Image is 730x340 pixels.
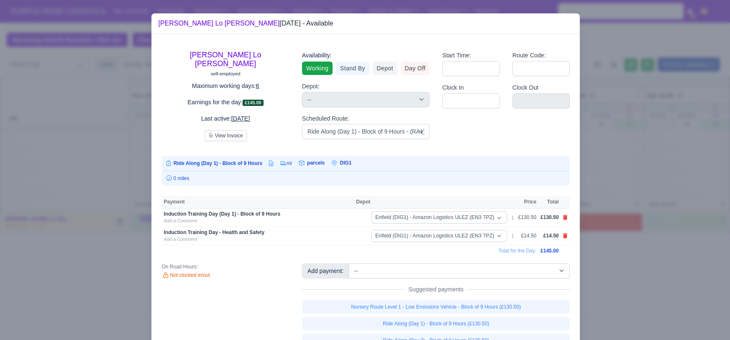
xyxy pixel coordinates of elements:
[243,100,264,106] span: £145.00
[161,98,289,107] p: Earnings for the day:
[302,114,349,124] label: Scheduled Route:
[211,71,241,76] small: self-employed
[354,196,509,209] th: Depot
[516,227,538,245] td: £14.50
[161,114,289,124] p: Last active:
[164,218,197,223] a: Add a Comment
[302,82,320,91] label: Depot:
[511,233,514,240] div: 1
[302,62,333,75] a: Working
[516,196,538,209] th: Price
[161,196,354,209] th: Payment
[161,263,289,270] div: On Road Hours:
[405,285,467,294] span: Suggested payments
[161,272,289,279] div: Not clocked in/out
[442,83,464,93] label: Clock In
[190,51,261,68] a: [PERSON_NAME] Lo [PERSON_NAME]
[401,62,430,75] a: Day Off
[164,237,197,242] a: Add a Comment
[302,317,570,330] a: Ride Along (Day 1) - Block of 9 Hours (£130.50)
[442,51,471,60] label: Start Time:
[164,211,352,217] div: Induction Training Day (Day 1) - Block of 9 Hours
[511,214,514,221] div: 1
[302,51,430,60] div: Availability:
[174,160,262,166] span: Ride Along (Day 1) - Block of 9 Hours
[498,248,536,254] span: Total for the Day:
[302,300,570,314] a: Nursery Route Level 1 - Low Emissions Vehicle - Block of 9 Hours (£130.50)
[336,62,369,75] a: Stand By
[164,229,352,236] div: Induction Training Day - Health and Safety
[688,300,730,340] iframe: Chat Widget
[540,214,558,220] span: £130.50
[165,175,566,182] div: 0 miles
[231,115,250,122] u: [DATE]
[302,263,349,278] div: Add payment:
[373,62,397,75] a: Depot
[538,196,561,209] th: Total
[512,51,546,60] label: Route Code:
[161,81,289,91] p: Maximum working days:
[540,248,558,254] span: £145.00
[516,209,538,227] td: £130.50
[275,159,292,167] td: mi
[158,18,333,28] div: [DATE] - Available
[543,233,559,239] span: £14.50
[340,160,351,166] span: DIG1
[205,130,247,141] button: View Invoice
[512,83,539,93] label: Clock Out
[158,20,279,27] a: [PERSON_NAME] Lo [PERSON_NAME]
[256,82,259,89] u: 6
[307,160,325,166] span: parcels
